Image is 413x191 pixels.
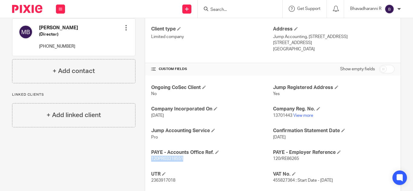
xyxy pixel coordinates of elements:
h4: Jump Registered Address [273,84,395,91]
h4: VAT No. [273,171,395,177]
a: View more [293,113,313,118]
h4: Company Reg. No. [273,106,395,112]
p: Limited company [151,34,273,40]
span: Yes [273,92,280,96]
span: [DATE] [273,135,286,139]
span: Pro [151,135,158,139]
h4: PAYE - Employer Reference [273,149,395,156]
h4: Ongoing CoSec Client [151,84,273,91]
span: 120/RE86265 [273,157,299,161]
span: No [151,92,157,96]
h4: Client type [151,26,273,32]
input: Search [210,7,264,13]
h4: CUSTOM FIELDS [151,67,273,72]
h4: + Add contact [53,66,95,76]
h4: [PERSON_NAME] [39,25,78,31]
span: Get Support [297,7,320,11]
h4: Address [273,26,395,32]
p: Linked clients [12,92,135,97]
h4: UTR [151,171,273,177]
p: Jump Accounting, [STREET_ADDRESS] [273,34,395,40]
h4: Jump Accounting Service [151,128,273,134]
img: svg%3E [18,25,33,39]
span: 2363917018 [151,178,175,183]
h4: PAYE - Accounts Office Ref. [151,149,273,156]
h4: Company Incorporated On [151,106,273,112]
span: 455827364 : Start Date - [DATE] [273,178,333,183]
img: svg%3E [385,4,394,14]
span: 13701443 [273,113,292,118]
p: Bhavadharanni R [350,6,382,12]
p: [GEOGRAPHIC_DATA] [273,46,395,52]
span: [DATE] [151,113,164,118]
span: 120PR03318551 [151,157,183,161]
p: [STREET_ADDRESS] [273,40,395,46]
h4: + Add linked client [47,110,101,120]
label: Show empty fields [340,66,375,72]
p: [PHONE_NUMBER] [39,43,78,49]
img: Pixie [12,5,42,13]
h5: (Director) [39,31,78,37]
h4: Confirmation Statement Date [273,128,395,134]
